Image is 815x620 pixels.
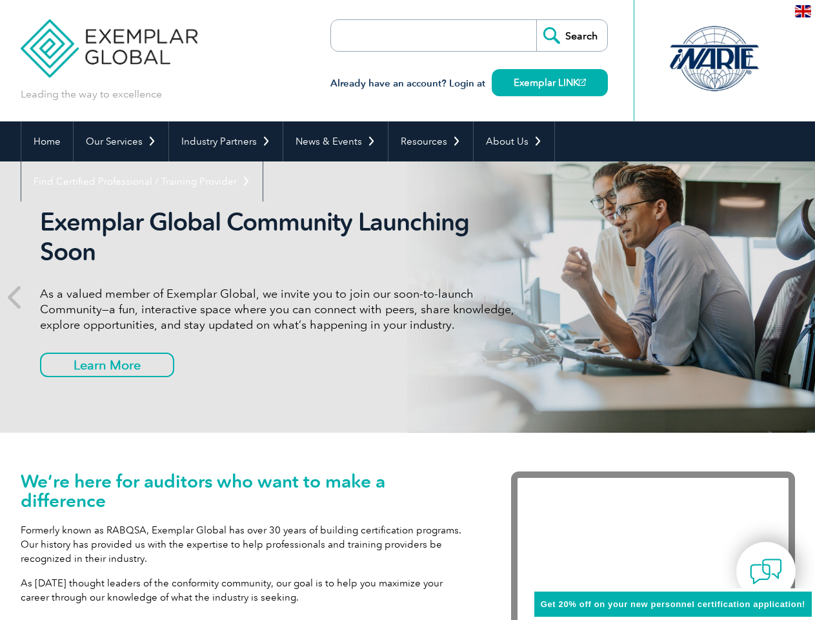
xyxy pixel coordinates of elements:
[750,555,782,588] img: contact-chat.png
[21,576,472,604] p: As [DATE] thought leaders of the conformity community, our goal is to help you maximize your care...
[21,471,472,510] h1: We’re here for auditors who want to make a difference
[388,121,473,161] a: Resources
[21,523,472,566] p: Formerly known as RABQSA, Exemplar Global has over 30 years of building certification programs. O...
[536,20,607,51] input: Search
[541,599,805,609] span: Get 20% off on your new personnel certification application!
[21,161,263,201] a: Find Certified Professional / Training Provider
[579,79,586,86] img: open_square.png
[795,5,811,17] img: en
[21,121,73,161] a: Home
[74,121,168,161] a: Our Services
[474,121,554,161] a: About Us
[283,121,388,161] a: News & Events
[330,76,608,92] h3: Already have an account? Login at
[492,69,608,96] a: Exemplar LINK
[40,353,174,377] a: Learn More
[169,121,283,161] a: Industry Partners
[40,207,524,267] h2: Exemplar Global Community Launching Soon
[40,286,524,333] p: As a valued member of Exemplar Global, we invite you to join our soon-to-launch Community—a fun, ...
[21,87,162,101] p: Leading the way to excellence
